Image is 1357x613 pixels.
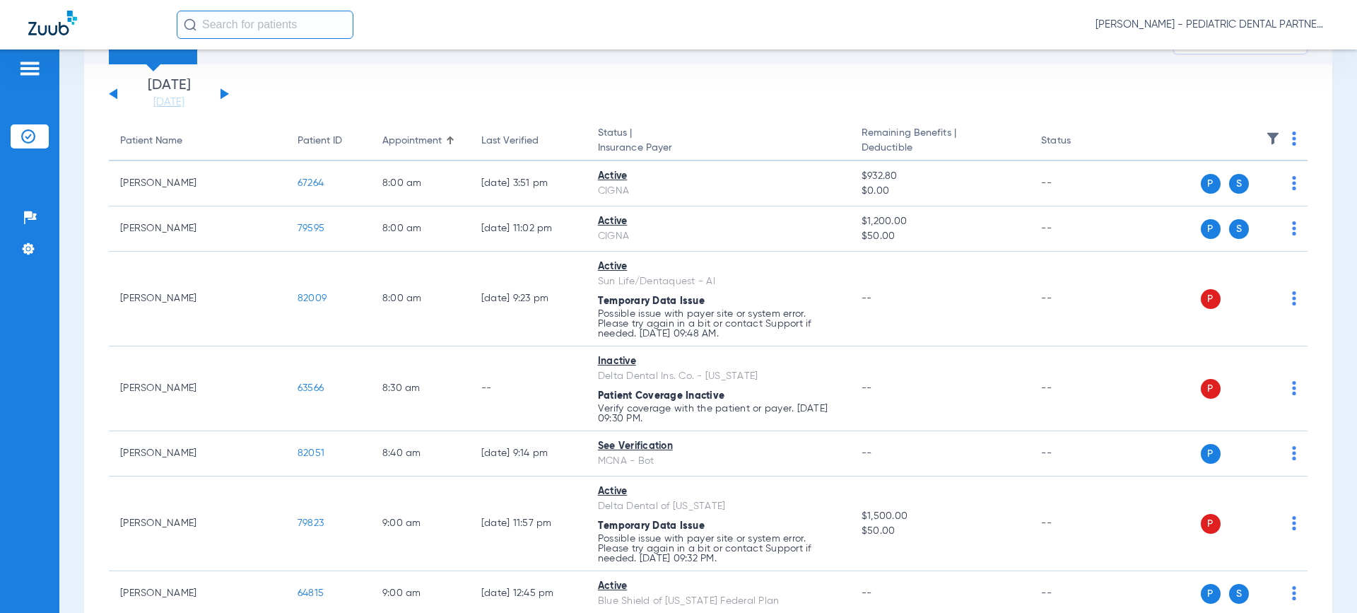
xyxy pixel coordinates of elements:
div: Appointment [382,134,459,148]
div: Sun Life/Dentaquest - AI [598,274,839,289]
img: group-dot-blue.svg [1292,516,1296,530]
div: Patient ID [298,134,360,148]
div: See Verification [598,439,839,454]
td: [PERSON_NAME] [109,346,286,431]
div: Delta Dental Ins. Co. - [US_STATE] [598,369,839,384]
p: Possible issue with payer site or system error. Please try again in a bit or contact Support if n... [598,309,839,339]
img: filter.svg [1266,132,1280,146]
span: -- [862,293,872,303]
img: x.svg [1260,446,1274,460]
div: Active [598,169,839,184]
img: Search Icon [184,18,196,31]
img: x.svg [1260,221,1274,235]
div: Inactive [598,354,839,369]
span: [PERSON_NAME] - PEDIATRIC DENTAL PARTNERS SHREVEPORT [1095,18,1329,32]
td: -- [1030,206,1125,252]
div: Last Verified [481,134,575,148]
span: 82051 [298,448,324,458]
span: 67264 [298,178,324,188]
td: -- [1030,252,1125,346]
div: Patient Name [120,134,182,148]
a: [DATE] [127,95,211,110]
th: Status [1030,122,1125,161]
img: group-dot-blue.svg [1292,176,1296,190]
span: Insurance Payer [598,141,839,156]
span: P [1201,584,1221,604]
th: Remaining Benefits | [850,122,1030,161]
span: P [1201,444,1221,464]
span: $50.00 [862,229,1018,244]
div: Active [598,214,839,229]
img: hamburger-icon [18,60,41,77]
td: 8:40 AM [371,431,470,477]
img: x.svg [1260,586,1274,600]
td: [DATE] 11:02 PM [470,206,587,252]
span: Patient Coverage Inactive [598,391,724,401]
img: x.svg [1260,381,1274,395]
span: $50.00 [862,524,1018,539]
span: P [1201,514,1221,534]
span: $0.00 [862,184,1018,199]
span: P [1201,289,1221,309]
div: Blue Shield of [US_STATE] Federal Plan [598,594,839,609]
div: Active [598,259,839,274]
span: 79595 [298,223,324,233]
td: 8:00 AM [371,161,470,206]
img: group-dot-blue.svg [1292,221,1296,235]
span: Temporary Data Issue [598,521,705,531]
span: S [1229,584,1249,604]
td: -- [1030,477,1125,571]
td: [PERSON_NAME] [109,206,286,252]
th: Status | [587,122,850,161]
input: Search for patients [177,11,353,39]
img: group-dot-blue.svg [1292,381,1296,395]
span: Deductible [862,141,1018,156]
span: 79823 [298,518,324,528]
td: -- [470,346,587,431]
img: group-dot-blue.svg [1292,291,1296,305]
span: -- [862,448,872,458]
td: [DATE] 11:57 PM [470,477,587,571]
iframe: Chat Widget [1286,545,1357,613]
td: -- [1030,161,1125,206]
div: Patient Name [120,134,275,148]
td: [DATE] 9:23 PM [470,252,587,346]
span: 82009 [298,293,327,303]
td: 8:30 AM [371,346,470,431]
img: group-dot-blue.svg [1292,132,1296,146]
td: [PERSON_NAME] [109,431,286,477]
img: x.svg [1260,176,1274,190]
span: S [1229,174,1249,194]
div: Active [598,579,839,594]
span: Temporary Data Issue [598,296,705,306]
td: -- [1030,431,1125,477]
span: P [1201,379,1221,399]
div: CIGNA [598,184,839,199]
span: S [1229,219,1249,239]
span: $1,200.00 [862,214,1018,229]
span: -- [862,383,872,393]
li: [DATE] [127,78,211,110]
div: Patient ID [298,134,342,148]
span: $1,500.00 [862,509,1018,524]
span: 63566 [298,383,324,393]
img: Zuub Logo [28,11,77,35]
div: Appointment [382,134,442,148]
td: 8:00 AM [371,206,470,252]
img: group-dot-blue.svg [1292,446,1296,460]
div: Delta Dental of [US_STATE] [598,499,839,514]
p: Verify coverage with the patient or payer. [DATE] 09:30 PM. [598,404,839,424]
span: 64815 [298,588,324,598]
div: MCNA - Bot [598,454,839,469]
td: -- [1030,346,1125,431]
td: [PERSON_NAME] [109,477,286,571]
div: Active [598,484,839,499]
div: Last Verified [481,134,539,148]
td: 8:00 AM [371,252,470,346]
span: P [1201,174,1221,194]
td: 9:00 AM [371,477,470,571]
td: [DATE] 3:51 PM [470,161,587,206]
div: CIGNA [598,229,839,244]
span: -- [862,588,872,598]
